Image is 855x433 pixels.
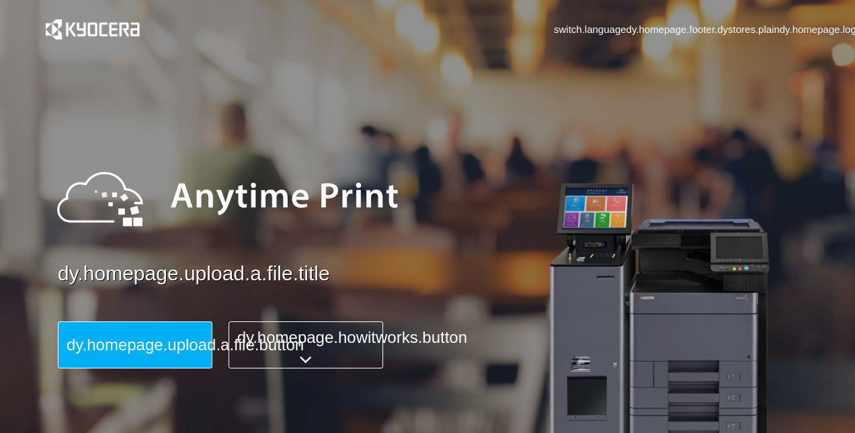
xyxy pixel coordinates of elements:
[554,22,626,36] a: switch.language
[67,336,304,354] span: dy.homepage.upload.a.file.button
[58,260,831,288] a: dy.homepage.upload.a.file.title
[229,321,383,368] button: dy.homepage.howitworks.button
[626,22,780,36] a: dy.homepage.footer.dystores.plain
[58,321,212,368] button: dy.homepage.upload.a.file.button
